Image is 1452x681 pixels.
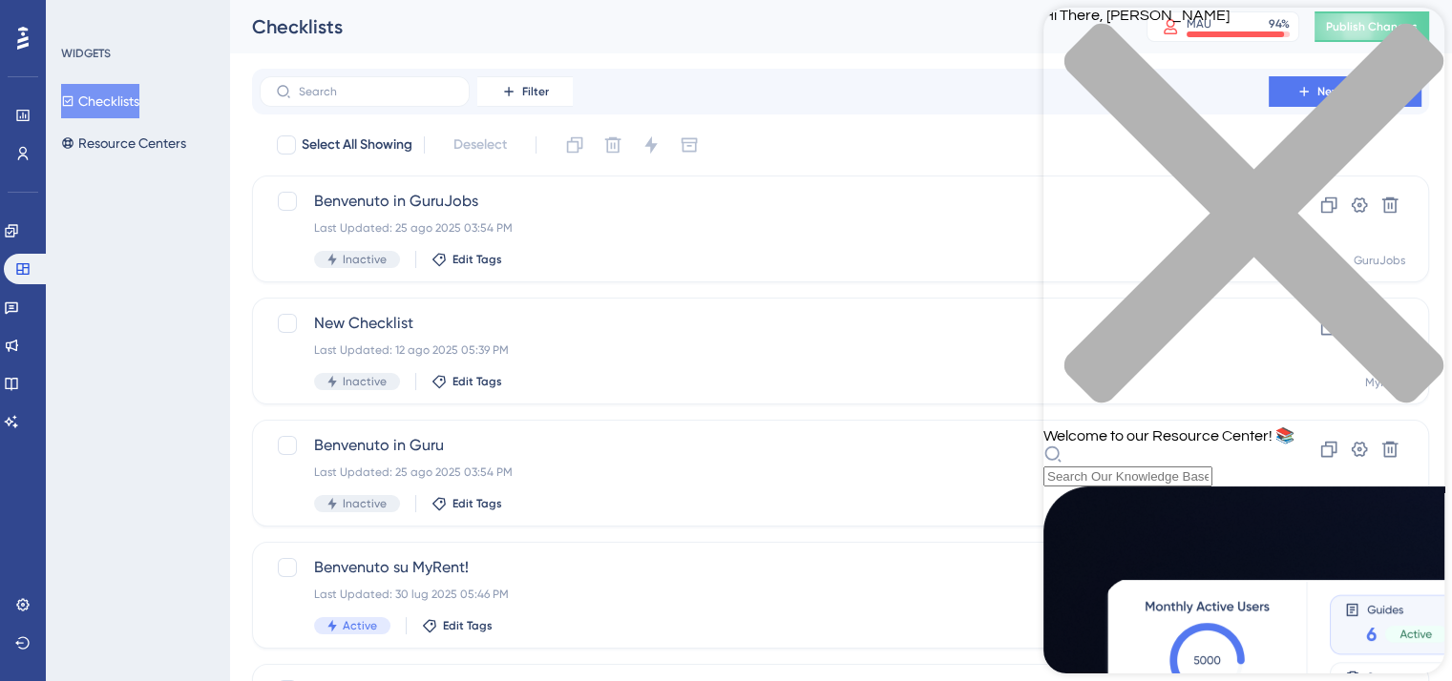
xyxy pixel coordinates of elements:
[343,252,387,267] span: Inactive
[314,556,1214,579] span: Benvenuto su MyRent!
[422,618,493,633] button: Edit Tags
[343,374,387,389] span: Inactive
[314,464,1214,480] div: Last Updated: 25 ago 2025 03:54 PM
[252,13,1099,40] div: Checklists
[45,5,119,28] span: Need Help?
[343,618,377,633] span: Active
[299,85,453,98] input: Search
[302,134,412,156] span: Select All Showing
[314,312,1214,335] span: New Checklist
[453,134,507,156] span: Deselect
[61,46,111,61] div: WIDGETS
[477,76,573,107] button: Filter
[130,10,141,25] div: 9+
[314,220,1214,236] div: Last Updated: 25 ago 2025 03:54 PM
[61,84,139,118] button: Checklists
[61,126,186,160] button: Resource Centers
[431,496,502,511] button: Edit Tags
[314,587,1214,602] div: Last Updated: 30 lug 2025 05:46 PM
[314,190,1214,213] span: Benvenuto in GuruJobs
[314,342,1214,358] div: Last Updated: 12 ago 2025 05:39 PM
[452,374,502,389] span: Edit Tags
[314,434,1214,457] span: Benvenuto in Guru
[431,252,502,267] button: Edit Tags
[443,618,493,633] span: Edit Tags
[6,11,40,46] img: launcher-image-alternative-text
[436,128,524,162] button: Deselect
[452,252,502,267] span: Edit Tags
[522,84,549,99] span: Filter
[431,374,502,389] button: Edit Tags
[343,496,387,511] span: Inactive
[452,496,502,511] span: Edit Tags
